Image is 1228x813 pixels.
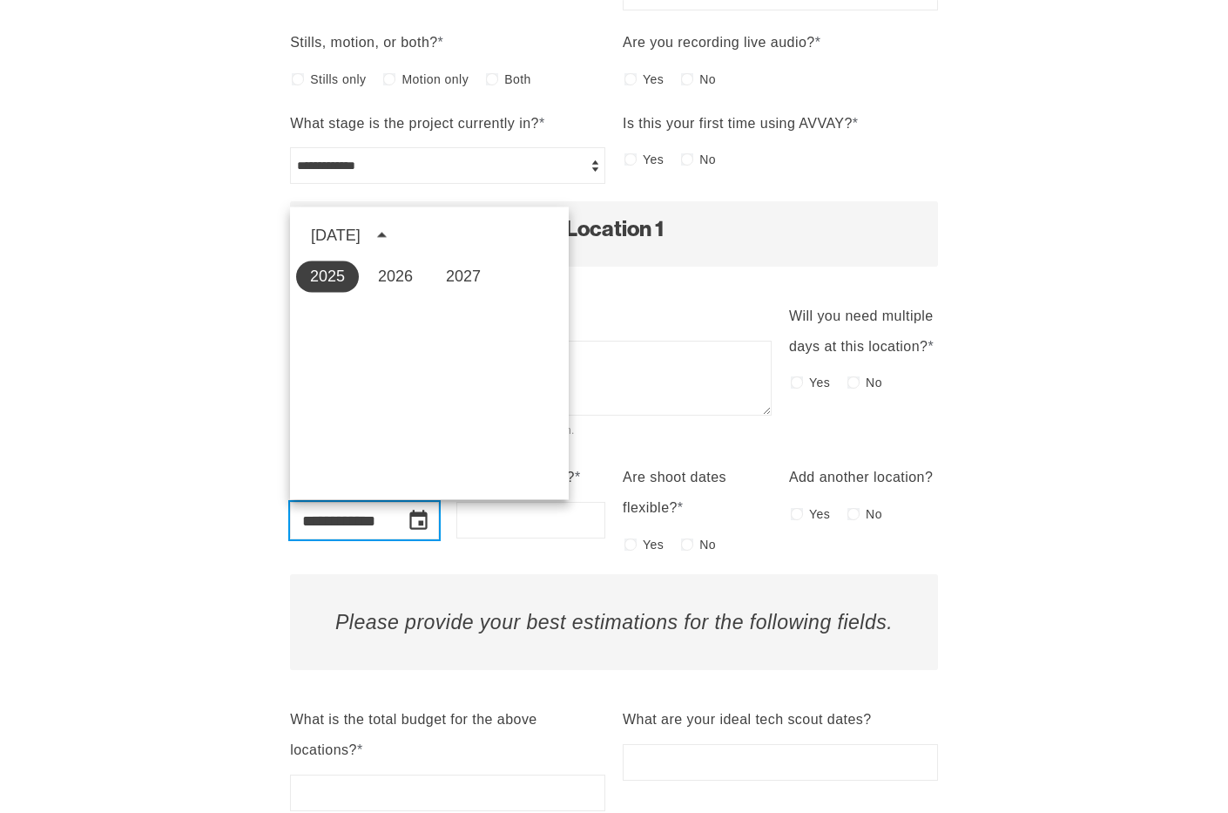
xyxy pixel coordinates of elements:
input: What is the total budget for the above locations?*Please provide the location budget only -- not ... [290,775,605,811]
span: Is this your first time using AVVAY? [623,116,853,131]
span: Yes [643,67,664,91]
button: Choose date, selected date is Oct 11, 2025 [400,502,437,539]
input: Yes [624,73,637,85]
span: No [699,532,716,557]
span: Motion only [401,67,469,91]
button: 2025 [296,261,359,293]
span: Stills only [310,67,366,91]
input: No [681,539,693,551]
span: What stage is the project currently in? [290,116,539,131]
span: Add another location? [789,470,933,484]
span: No [699,147,716,172]
button: 2027 [432,261,495,293]
input: Yes [624,539,637,551]
input: Yes [791,508,803,520]
input: Both [486,73,498,85]
span: Yes [643,532,664,557]
span: Yes [809,502,830,526]
input: No [681,73,693,85]
input: Stills only [292,73,304,85]
div: [DATE] [311,223,361,247]
input: No [681,153,693,166]
select: What stage is the project currently in?* [290,147,605,184]
button: 2026 [364,261,427,293]
span: No [699,67,716,91]
span: Both [504,67,531,91]
span: Stills, motion, or both? [290,35,437,50]
span: No [866,370,882,395]
input: No [847,508,860,520]
span: What are your ideal tech scout dates? [623,712,872,727]
input: What are your ideal tech scout dates? [623,744,938,781]
button: year view is open, switch to month view [366,219,398,251]
span: Yes [643,147,664,172]
span: Yes [809,370,830,395]
span: Will you need multiple days at this location? [789,308,934,354]
h2: Location 1 [307,219,921,241]
input: Yes [791,376,803,389]
em: Please provide your best estimations for the following fields. [335,611,893,633]
input: Date field for Start Date [290,502,393,539]
input: Yes [624,153,637,166]
span: Are you recording live audio? [623,35,815,50]
span: Are shoot dates flexible? [623,470,726,515]
span: What is the total budget for the above locations? [290,712,536,757]
input: Motion only [383,73,395,85]
span: No [866,502,882,526]
input: No [847,376,860,389]
input: How many hours?* [456,502,605,539]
